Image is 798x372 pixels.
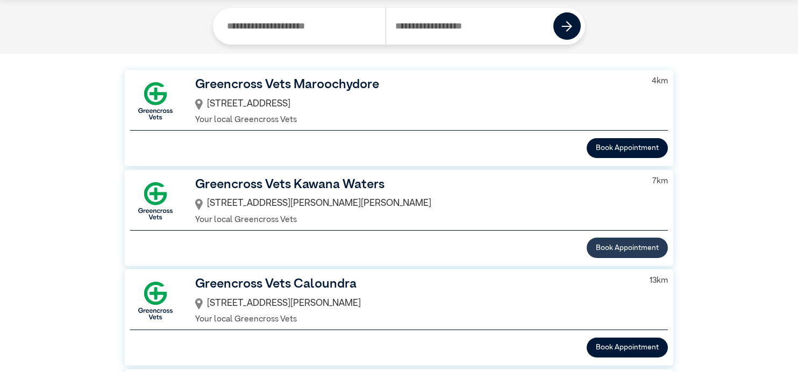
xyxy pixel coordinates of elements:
[652,75,668,88] p: 4 km
[130,275,181,326] img: GX-Square.png
[195,294,635,313] div: [STREET_ADDRESS][PERSON_NAME]
[587,138,668,158] button: Book Appointment
[652,175,668,188] p: 7 km
[195,194,638,213] div: [STREET_ADDRESS][PERSON_NAME][PERSON_NAME]
[561,21,572,32] img: icon-right
[195,175,638,195] h3: Greencross Vets Kawana Waters
[587,238,668,257] button: Book Appointment
[195,214,638,226] p: Your local Greencross Vets
[195,275,635,294] h3: Greencross Vets Caloundra
[130,76,181,126] img: GX-Square.png
[650,275,668,287] p: 13 km
[386,8,554,45] input: Search by Postcode
[130,176,181,226] img: GX-Square.png
[195,313,635,326] p: Your local Greencross Vets
[195,114,637,126] p: Your local Greencross Vets
[195,75,637,95] h3: Greencross Vets Maroochydore
[217,8,385,45] input: Search by Clinic Name
[587,338,668,357] button: Book Appointment
[195,95,637,114] div: [STREET_ADDRESS]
